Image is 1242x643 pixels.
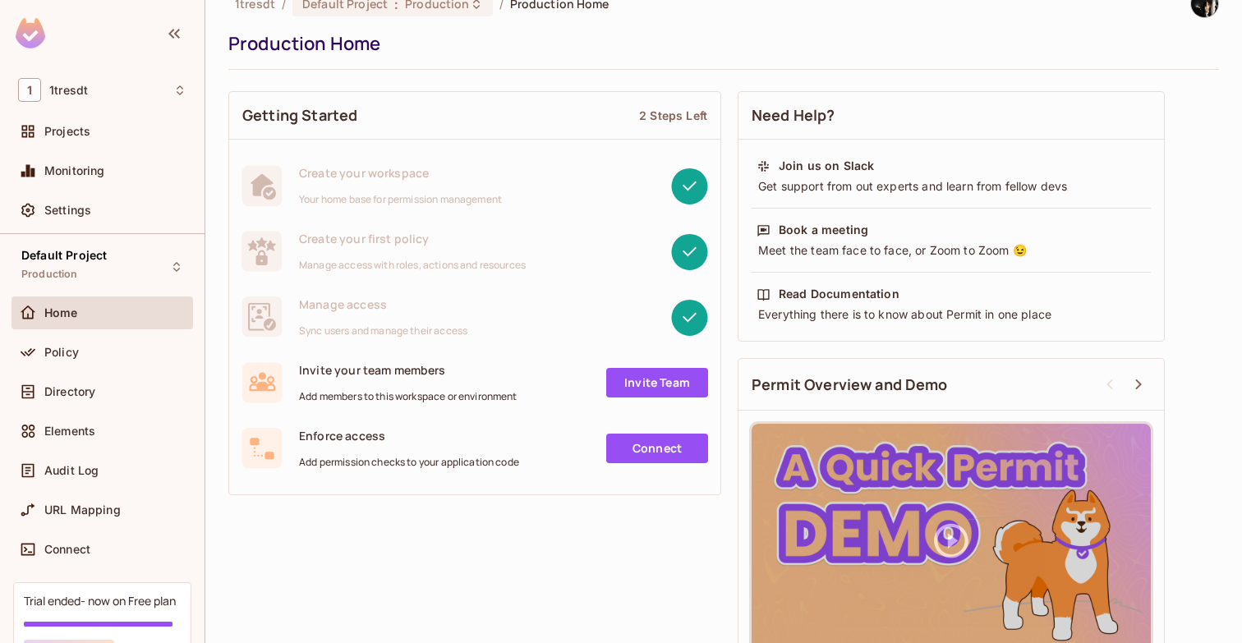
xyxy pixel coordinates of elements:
span: Create your first policy [299,231,526,246]
span: Permit Overview and Demo [752,374,948,395]
img: SReyMgAAAABJRU5ErkJggg== [16,18,45,48]
span: Home [44,306,78,319]
div: Read Documentation [779,286,899,302]
span: Add permission checks to your application code [299,456,519,469]
div: Meet the team face to face, or Zoom to Zoom 😉 [757,242,1146,259]
span: Elements [44,425,95,438]
span: Manage access with roles, actions and resources [299,259,526,272]
span: Create your workspace [299,165,502,181]
span: Workspace: 1tresdt [49,84,88,97]
div: 2 Steps Left [639,108,707,123]
span: Manage access [299,296,467,312]
div: Join us on Slack [779,158,874,174]
span: Directory [44,385,95,398]
span: Policy [44,346,79,359]
span: Settings [44,204,91,217]
span: Default Project [21,249,107,262]
a: Invite Team [606,368,708,397]
span: Audit Log [44,464,99,477]
div: Book a meeting [779,222,868,238]
div: Trial ended- now on Free plan [24,593,176,609]
div: Production Home [228,31,1211,56]
div: Get support from out experts and learn from fellow devs [757,178,1146,195]
span: Sync users and manage their access [299,324,467,338]
span: Getting Started [242,105,357,126]
span: Your home base for permission management [299,193,502,206]
span: Projects [44,125,90,138]
span: URL Mapping [44,503,121,517]
span: Enforce access [299,428,519,443]
span: Need Help? [752,105,835,126]
span: Monitoring [44,164,105,177]
span: Production [21,268,78,281]
span: Add members to this workspace or environment [299,390,517,403]
span: Invite your team members [299,362,517,378]
span: 1 [18,78,41,102]
a: Connect [606,434,708,463]
span: Connect [44,543,90,556]
div: Everything there is to know about Permit in one place [757,306,1146,323]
